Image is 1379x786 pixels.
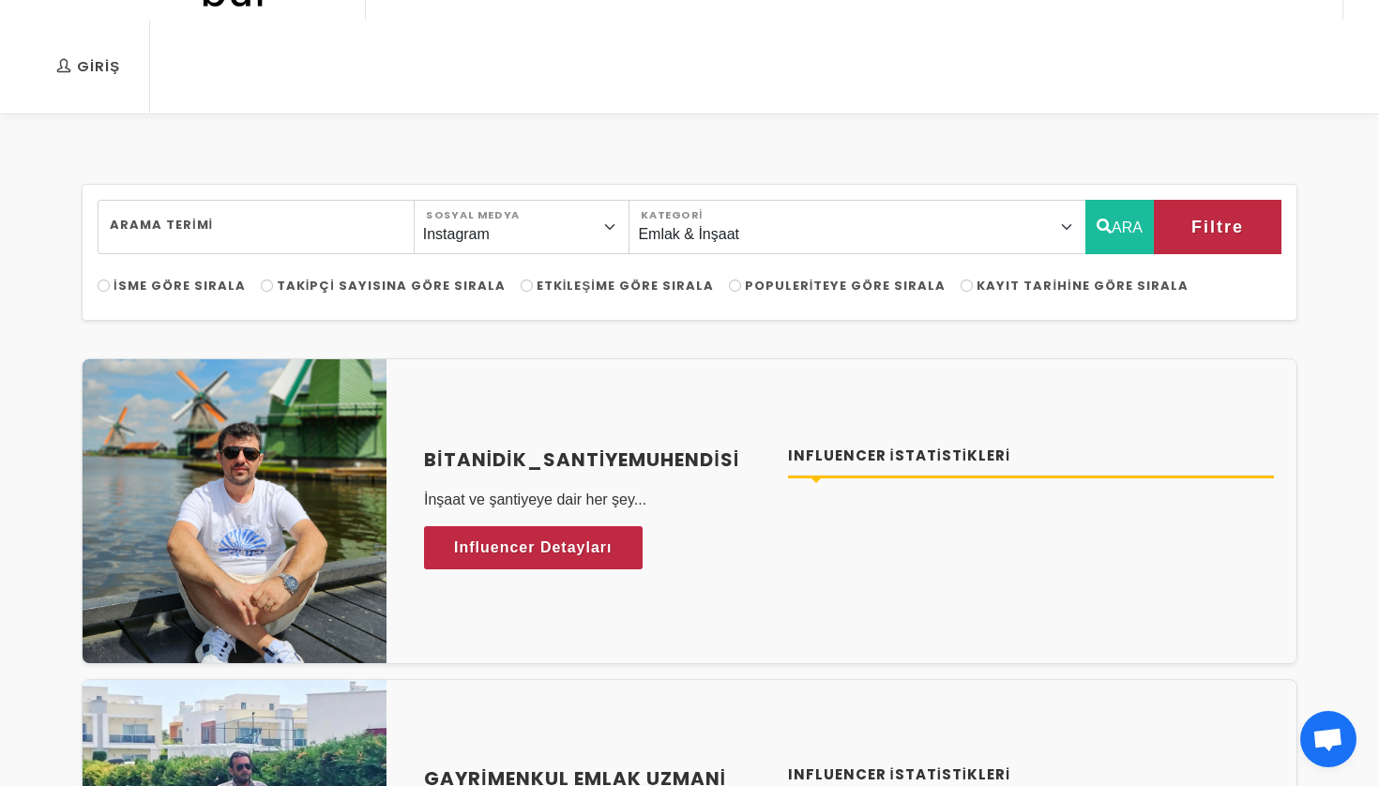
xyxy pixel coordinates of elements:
a: Giriş [42,20,134,113]
input: Etkileşime Göre Sırala [521,280,533,292]
input: Search.. [98,200,415,254]
h4: Influencer İstatistikleri [788,764,1275,786]
span: Takipçi Sayısına Göre Sırala [277,277,506,295]
h4: Influencer İstatistikleri [788,446,1275,467]
p: İnşaat ve şantiyeye dair her şey... [424,489,765,511]
button: ARA [1085,200,1154,254]
span: İsme Göre Sırala [114,277,246,295]
span: Etkileşime Göre Sırala [537,277,714,295]
input: Populeriteye Göre Sırala [729,280,741,292]
span: Kayıt Tarihine Göre Sırala [977,277,1188,295]
input: Takipçi Sayısına Göre Sırala [261,280,273,292]
span: Influencer Detayları [454,534,613,562]
a: bitanidik_santiyemuhendisi [424,446,765,474]
span: Populeriteye Göre Sırala [745,277,947,295]
div: Açık sohbet [1300,711,1356,767]
input: İsme Göre Sırala [98,280,110,292]
span: Filtre [1191,211,1244,243]
div: Giriş [56,56,120,77]
a: Influencer Detayları [424,526,643,569]
button: Filtre [1154,200,1281,254]
input: Kayıt Tarihine Göre Sırala [961,280,973,292]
